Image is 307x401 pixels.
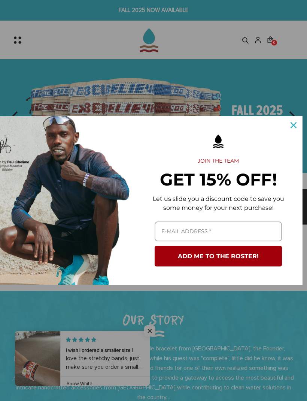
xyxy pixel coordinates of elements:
[146,158,291,165] h2: JOIN THE TEAM
[285,116,303,134] button: Close
[146,195,291,212] p: Let us slide you a discount code to save you some money for your next purchase!
[160,169,277,190] strong: GET 15% OFF!
[155,246,282,266] button: ADD ME TO THE ROSTER!
[155,221,282,241] input: Email field
[291,122,297,128] svg: close icon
